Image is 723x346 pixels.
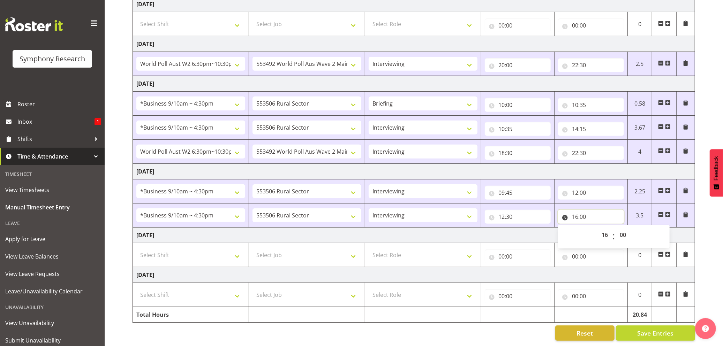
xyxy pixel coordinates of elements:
span: Feedback [713,156,720,180]
button: Reset [555,325,615,341]
div: Timesheet [2,167,103,181]
span: View Leave Balances [5,251,99,262]
input: Click to select... [558,146,624,160]
a: Manual Timesheet Entry [2,199,103,216]
input: Click to select... [558,186,624,200]
td: [DATE] [133,76,695,92]
a: View Unavailability [2,314,103,332]
a: View Timesheets [2,181,103,199]
td: 0 [628,12,652,36]
a: View Leave Balances [2,248,103,265]
input: Click to select... [485,289,551,303]
input: Click to select... [558,122,624,136]
span: Time & Attendance [17,151,91,162]
td: Total Hours [133,307,249,323]
a: Leave/Unavailability Calendar [2,283,103,300]
span: Submit Unavailability [5,335,99,346]
span: Apply for Leave [5,234,99,244]
span: : [612,228,615,245]
td: 4 [628,140,652,164]
span: View Leave Requests [5,269,99,279]
td: [DATE] [133,36,695,52]
input: Click to select... [485,186,551,200]
img: help-xxl-2.png [702,325,709,332]
input: Click to select... [485,146,551,160]
td: 2.5 [628,52,652,76]
span: Manual Timesheet Entry [5,202,99,213]
input: Click to select... [485,122,551,136]
span: Reset [577,329,593,338]
td: 0 [628,283,652,307]
input: Click to select... [558,58,624,72]
td: 0 [628,243,652,267]
input: Click to select... [485,249,551,263]
input: Click to select... [558,18,624,32]
td: [DATE] [133,228,695,243]
td: 0.58 [628,92,652,116]
img: Rosterit website logo [5,17,63,31]
td: [DATE] [133,267,695,283]
span: View Timesheets [5,185,99,195]
a: View Leave Requests [2,265,103,283]
input: Click to select... [485,18,551,32]
span: Leave/Unavailability Calendar [5,286,99,297]
span: Inbox [17,116,95,127]
button: Feedback - Show survey [710,149,723,197]
input: Click to select... [558,249,624,263]
a: Apply for Leave [2,230,103,248]
input: Click to select... [558,289,624,303]
span: Roster [17,99,101,109]
input: Click to select... [485,98,551,112]
span: Save Entries [637,329,673,338]
div: Leave [2,216,103,230]
div: Symphony Research [20,54,85,64]
span: Shifts [17,134,91,144]
span: 1 [95,118,101,125]
input: Click to select... [558,210,624,224]
td: 3.5 [628,203,652,228]
input: Click to select... [558,98,624,112]
td: 20.84 [628,307,652,323]
input: Click to select... [485,58,551,72]
button: Save Entries [616,325,695,341]
td: [DATE] [133,164,695,179]
div: Unavailability [2,300,103,314]
td: 2.25 [628,179,652,203]
span: View Unavailability [5,318,99,328]
input: Click to select... [485,210,551,224]
td: 3.67 [628,116,652,140]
